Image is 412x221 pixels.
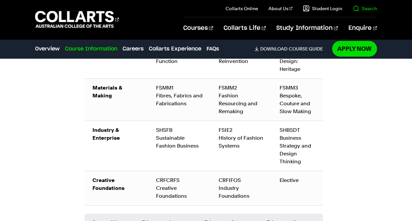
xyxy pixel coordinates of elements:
[148,78,211,121] td: FSMM1 Fibres, Fabrics and Fabrications
[65,45,117,53] a: Course Information
[123,45,144,53] a: Careers
[210,78,271,121] td: FSMM2 Fashion Resourcing and Remaking
[268,5,293,12] a: About Us
[276,17,338,39] a: Study Information
[280,176,315,184] div: Elective
[226,5,258,12] a: Collarts Online
[148,171,211,205] td: CRFCRFS Creative Foundations
[92,85,122,99] strong: Materials & Making
[35,10,119,29] div: Go to homepage
[348,17,377,39] a: Enquire
[210,171,271,205] td: CRFIFOS Industry Foundations
[218,126,264,150] div: FSIE2 History of Fashion Systems
[254,46,328,52] a: DownloadCourse Guide
[92,177,125,191] strong: Creative Foundations
[332,41,377,56] a: Apply Now
[92,127,120,141] strong: Industry & Enterprise
[224,17,266,39] a: Collarts Life
[206,45,219,53] a: FAQs
[183,17,213,39] a: Courses
[353,5,377,12] a: Search
[272,121,323,171] td: SHBSDT Business Strategy and Design Thinking
[303,5,342,12] a: Student Login
[260,46,287,52] span: Download
[149,45,201,53] a: Collarts Experience
[156,126,203,150] div: SHSFB Sustainable Fashion Business
[35,45,60,53] a: Overview
[272,78,323,121] td: FSMM3 Bespoke, Couture and Slow Making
